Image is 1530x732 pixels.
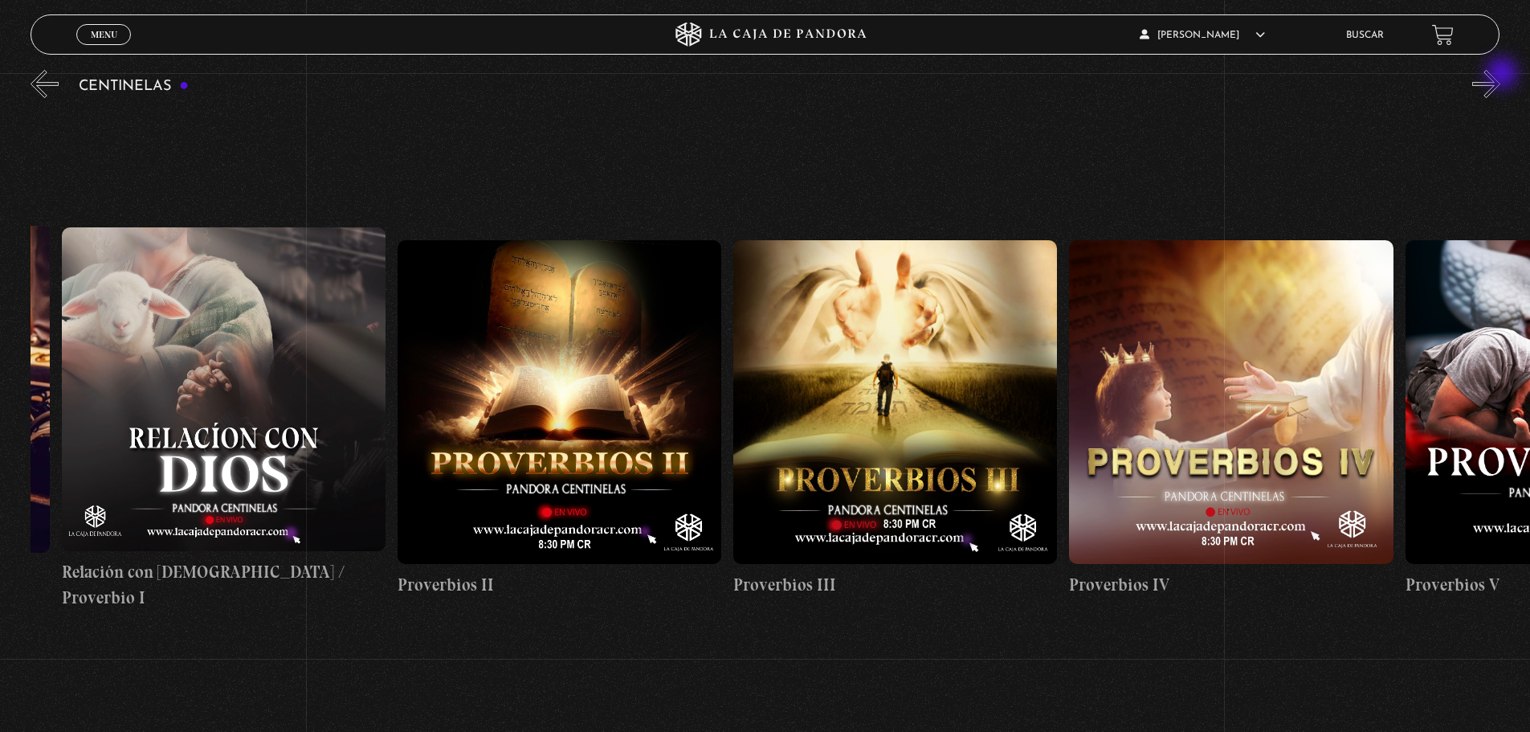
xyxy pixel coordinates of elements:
h4: Proverbios IV [1069,572,1393,598]
span: Menu [91,30,117,39]
h4: Relación con [DEMOGRAPHIC_DATA] / Proverbio I [62,559,386,610]
span: [PERSON_NAME] [1140,31,1265,40]
h4: Proverbios II [398,572,721,598]
span: Cerrar [85,43,123,55]
button: Previous [31,70,59,98]
a: Proverbios III [733,110,1057,727]
a: Proverbios IV [1069,110,1393,727]
button: Next [1472,70,1500,98]
a: Buscar [1346,31,1384,40]
a: View your shopping cart [1432,24,1454,46]
a: Proverbios II [398,110,721,727]
h3: Centinelas [79,79,189,94]
a: Relación con [DEMOGRAPHIC_DATA] / Proverbio I [62,110,386,727]
h4: Proverbios III [733,572,1057,598]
